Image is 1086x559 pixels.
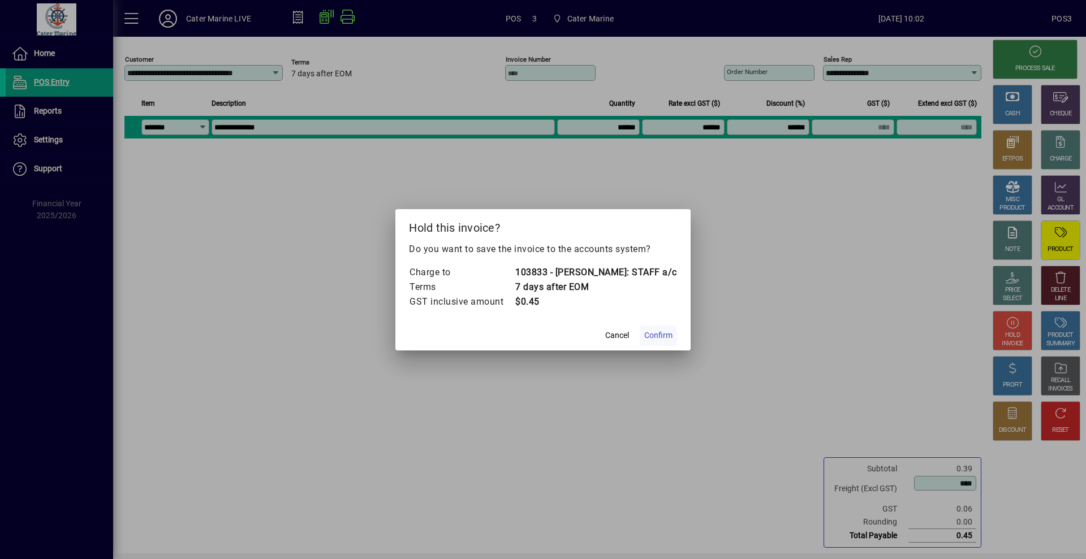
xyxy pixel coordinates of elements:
td: 7 days after EOM [515,280,677,294]
h2: Hold this invoice? [395,209,691,242]
p: Do you want to save the invoice to the accounts system? [409,242,677,256]
span: Confirm [644,330,673,341]
span: Cancel [605,330,629,341]
td: 103833 - [PERSON_NAME]: STAFF a/c [515,265,677,280]
td: GST inclusive amount [409,294,515,309]
td: Charge to [409,265,515,280]
button: Cancel [599,326,635,346]
td: $0.45 [515,294,677,309]
button: Confirm [640,326,677,346]
td: Terms [409,280,515,294]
